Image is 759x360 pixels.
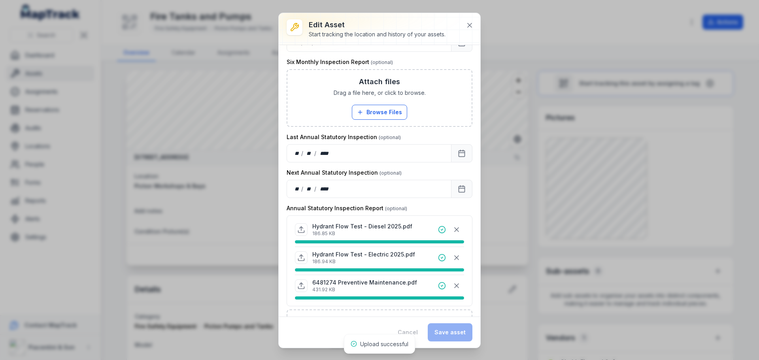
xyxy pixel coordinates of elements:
[301,185,304,193] div: /
[360,341,408,347] span: Upload successful
[312,279,417,286] p: 6481274 Preventive Maintenance.pdf
[451,144,472,162] button: Calendar
[314,149,317,157] div: /
[309,30,446,38] div: Start tracking the location and history of your assets.
[359,76,400,87] h3: Attach files
[317,149,332,157] div: year,
[301,149,304,157] div: /
[287,204,407,212] label: Annual Statutory Inspection Report
[451,180,472,198] button: Calendar
[352,105,407,120] button: Browse Files
[312,258,415,265] p: 186.94 KB
[309,19,446,30] h3: Edit asset
[287,58,393,66] label: Six Monthly Inspection Report
[314,185,317,193] div: /
[287,169,402,177] label: Next Annual Statutory Inspection
[304,185,315,193] div: month,
[317,185,332,193] div: year,
[312,251,415,258] p: Hydrant Flow Test - Electric 2025.pdf
[312,222,412,230] p: Hydrant Flow Test - Diesel 2025.pdf
[293,149,301,157] div: day,
[334,89,426,97] span: Drag a file here, or click to browse.
[287,133,401,141] label: Last Annual Statutory Inspection
[312,286,417,293] p: 431.92 KB
[293,185,301,193] div: day,
[304,149,315,157] div: month,
[312,230,412,237] p: 186.85 KB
